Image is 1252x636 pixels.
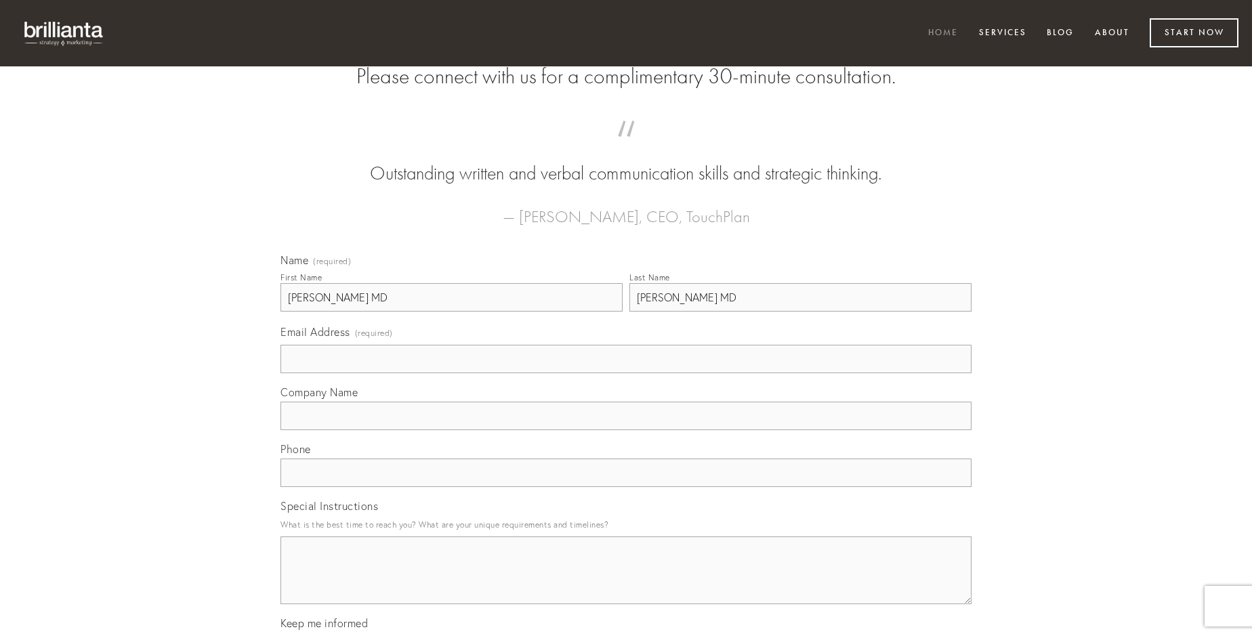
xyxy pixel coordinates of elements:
[280,253,308,267] span: Name
[14,14,115,53] img: brillianta - research, strategy, marketing
[629,272,670,282] div: Last Name
[1038,22,1083,45] a: Blog
[280,272,322,282] div: First Name
[280,385,358,399] span: Company Name
[302,134,950,161] span: “
[919,22,967,45] a: Home
[313,257,351,266] span: (required)
[280,616,368,630] span: Keep me informed
[302,187,950,230] figcaption: — [PERSON_NAME], CEO, TouchPlan
[280,325,350,339] span: Email Address
[1086,22,1138,45] a: About
[355,324,393,342] span: (required)
[1150,18,1238,47] a: Start Now
[302,134,950,187] blockquote: Outstanding written and verbal communication skills and strategic thinking.
[280,515,972,534] p: What is the best time to reach you? What are your unique requirements and timelines?
[280,442,311,456] span: Phone
[280,499,378,513] span: Special Instructions
[280,64,972,89] h2: Please connect with us for a complimentary 30-minute consultation.
[970,22,1035,45] a: Services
